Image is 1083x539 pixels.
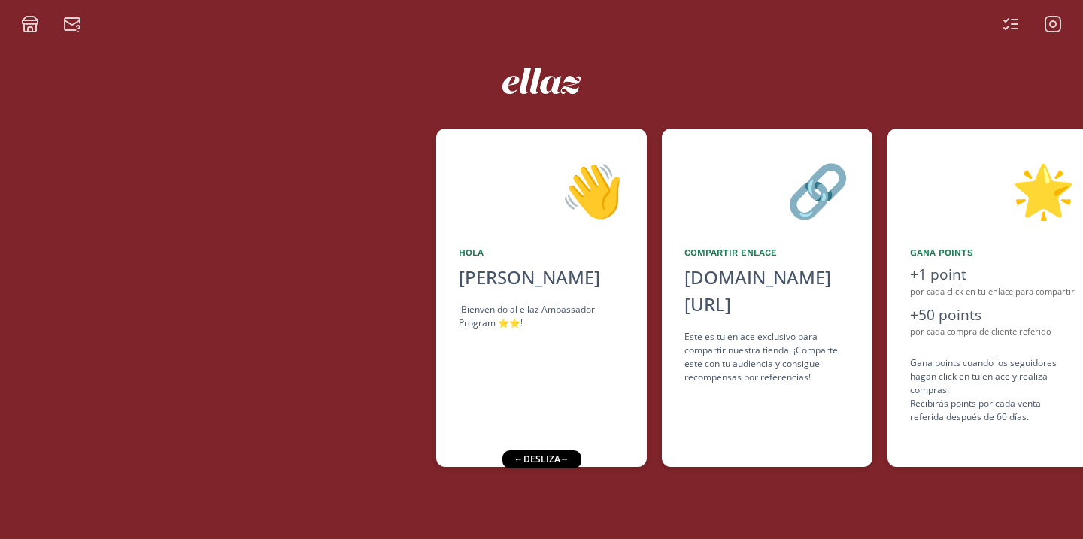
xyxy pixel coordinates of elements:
[684,264,850,318] div: [DOMAIN_NAME][URL]
[459,303,624,330] div: ¡Bienvenido al ellaz Ambassador Program ⭐️⭐️!
[459,151,624,228] div: 👋
[502,68,581,94] img: ew9eVGDHp6dD
[459,264,624,291] div: [PERSON_NAME]
[684,151,850,228] div: 🔗
[459,246,624,259] div: Hola
[684,246,850,259] div: Compartir Enlace
[910,151,1075,228] div: 🌟
[910,356,1075,424] div: Gana points cuando los seguidores hagan click en tu enlace y realiza compras . Recibirás points p...
[910,286,1075,298] div: por cada click en tu enlace para compartir
[684,330,850,384] div: Este es tu enlace exclusivo para compartir nuestra tienda. ¡Comparte este con tu audiencia y cons...
[910,326,1075,338] div: por cada compra de cliente referido
[502,450,581,468] div: ← desliza →
[910,304,1075,326] div: +50 points
[910,264,1075,286] div: +1 point
[910,246,1075,259] div: Gana points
